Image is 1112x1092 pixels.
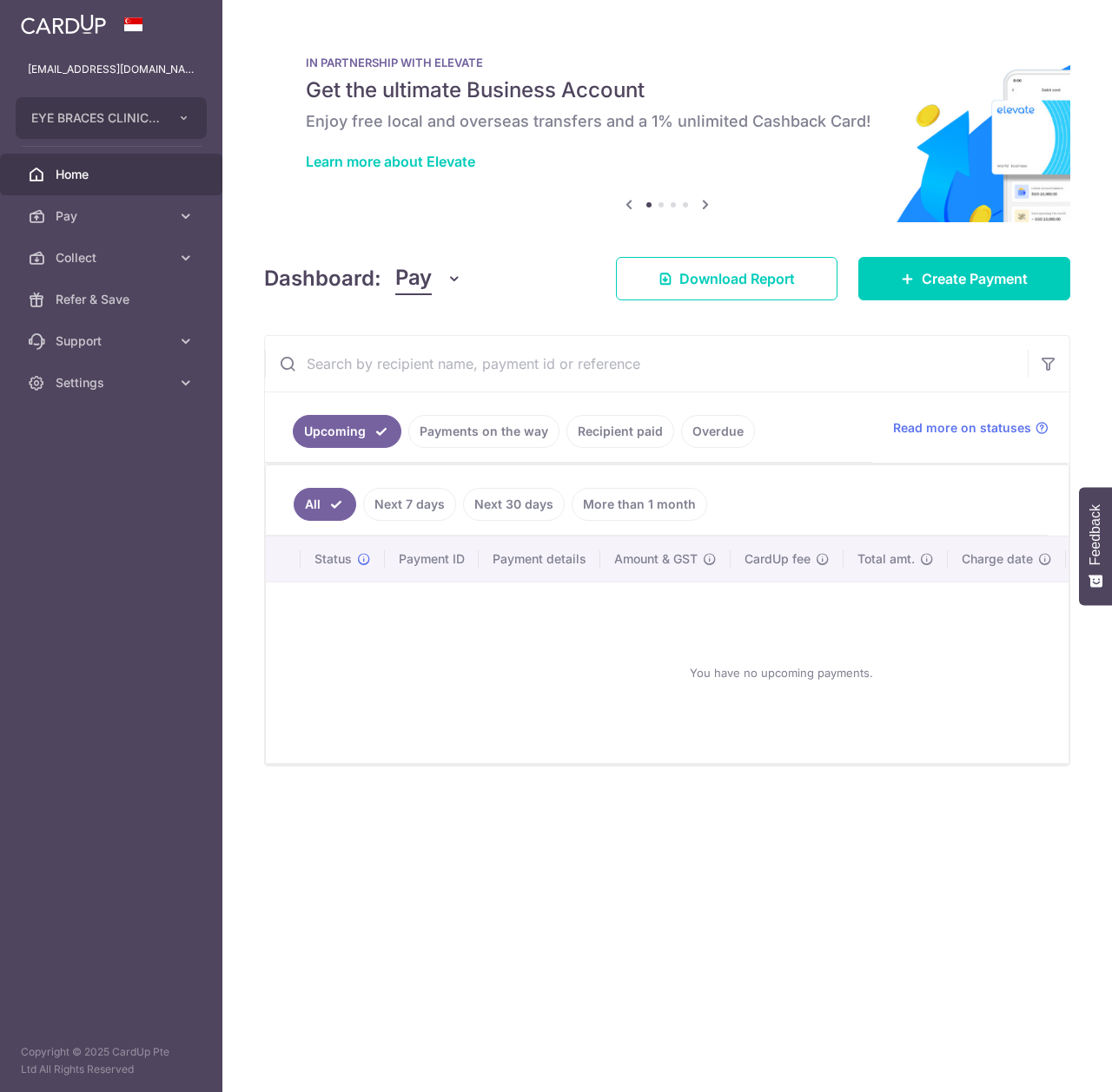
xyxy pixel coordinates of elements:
a: Read more on statuses [893,419,1049,437]
a: Next 30 days [463,488,565,521]
th: Payment ID [385,536,479,582]
span: Collect [56,249,170,266]
p: [EMAIL_ADDRESS][DOMAIN_NAME] [28,61,195,78]
h5: Get the ultimate Business Account [306,76,1029,104]
span: Feedback [1088,504,1103,565]
a: All [294,488,356,521]
span: Total amt. [857,550,915,568]
a: Upcoming [293,415,401,448]
input: Search by recipient name, payment id or reference [265,336,1028,391]
a: Create Payment [858,257,1070,300]
span: Read more on statuses [893,419,1031,437]
span: Pay [395,262,432,295]
span: Create Payment [922,268,1028,289]
span: EYE BRACES CLINIC PTE. LTD. [31,109,160,127]
span: Refer & Save [56,291,170,308]
button: Feedback - Show survey [1079,487,1112,605]
img: CardUp [21,14,106,35]
a: Payments on the way [408,415,559,448]
a: Learn more about Elevate [306,153,475,170]
a: Download Report [616,257,837,300]
a: Recipient paid [566,415,674,448]
span: Status [314,550,352,568]
span: Amount & GST [614,550,698,568]
h4: Dashboard: [264,263,381,294]
h6: Enjoy free local and overseas transfers and a 1% unlimited Cashback Card! [306,111,1029,132]
a: Overdue [681,415,755,448]
span: Home [56,166,170,183]
span: Download Report [679,268,795,289]
p: IN PARTNERSHIP WITH ELEVATE [306,56,1029,69]
button: Pay [395,262,462,295]
iframe: Opens a widget where you can find more information [1001,1040,1095,1083]
img: Renovation banner [264,28,1070,222]
span: Charge date [962,550,1033,568]
span: CardUp fee [745,550,811,568]
button: EYE BRACES CLINIC PTE. LTD. [16,97,207,139]
a: More than 1 month [572,488,707,521]
span: Pay [56,207,170,225]
th: Payment details [479,536,600,582]
span: Support [56,332,170,350]
a: Next 7 days [363,488,456,521]
span: Settings [56,374,170,391]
